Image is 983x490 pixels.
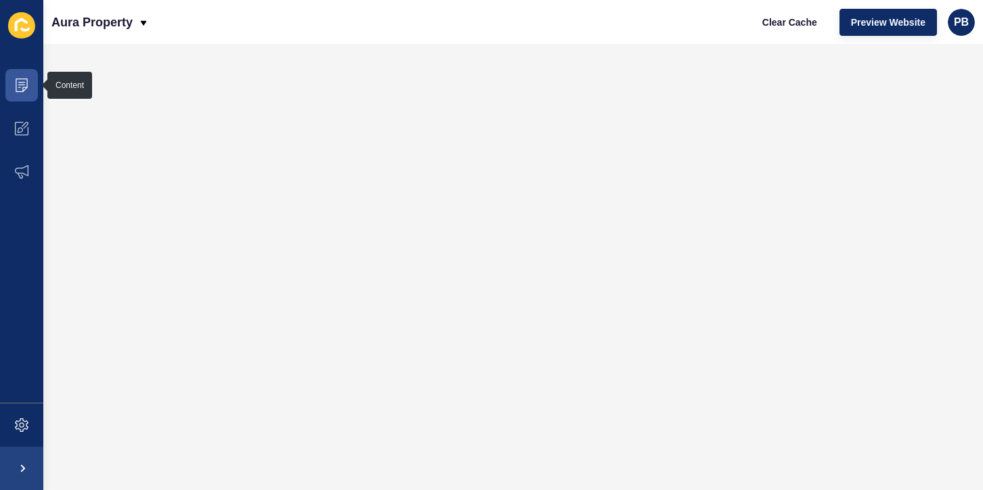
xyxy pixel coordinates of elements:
[839,9,937,36] button: Preview Website
[751,9,829,36] button: Clear Cache
[762,16,817,29] span: Clear Cache
[851,16,925,29] span: Preview Website
[954,16,969,29] span: PB
[51,5,133,39] p: Aura Property
[56,80,84,91] div: Content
